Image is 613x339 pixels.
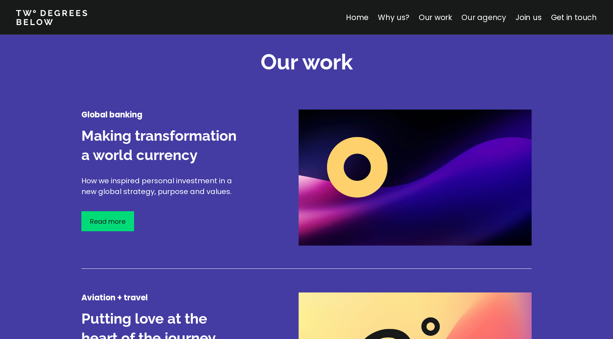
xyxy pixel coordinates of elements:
[81,126,246,165] h3: Making transformation a world currency
[81,110,532,289] a: Global bankingMaking transformation a world currencyHow we inspired personal investment in a new ...
[261,48,353,77] h2: Our work
[461,12,506,23] a: Our agency
[378,12,409,23] a: Why us?
[551,12,597,23] a: Get in touch
[515,12,542,23] a: Join us
[419,12,452,23] a: Our work
[81,175,246,197] p: How we inspired personal investment in a new global strategy, purpose and values.
[81,292,246,303] h4: Aviation + travel
[90,217,125,226] p: Read more
[81,110,246,120] h4: Global banking
[346,12,369,23] a: Home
